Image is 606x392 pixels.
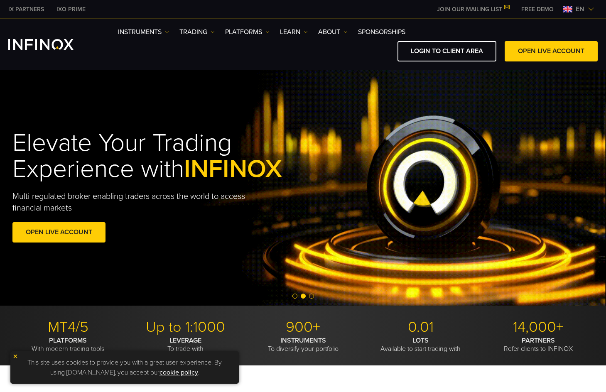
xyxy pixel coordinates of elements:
strong: PARTNERS [522,336,555,345]
p: 14,000+ [483,318,594,336]
p: Multi-regulated broker enabling traders across the world to access financial markets [12,191,259,214]
strong: PLATFORMS [49,336,87,345]
span: Go to slide 2 [301,294,306,299]
p: To trade with [130,336,241,353]
a: OPEN LIVE ACCOUNT [505,41,598,61]
strong: INSTRUMENTS [280,336,326,345]
a: Instruments [118,27,169,37]
strong: LOTS [412,336,429,345]
h1: Elevate Your Trading Experience with [12,130,321,182]
p: MT4/5 [12,318,124,336]
a: OPEN LIVE ACCOUNT [12,222,105,243]
strong: LEVERAGE [169,336,201,345]
p: With modern trading tools [12,336,124,353]
p: This site uses cookies to provide you with a great user experience. By using [DOMAIN_NAME], you a... [15,355,235,380]
span: Go to slide 1 [292,294,297,299]
a: SPONSORSHIPS [358,27,405,37]
a: cookie policy [159,368,198,377]
a: INFINOX Logo [8,39,93,50]
p: 0.01 [365,318,476,336]
span: INFINOX [184,154,282,184]
a: LOGIN TO CLIENT AREA [397,41,496,61]
img: yellow close icon [12,353,18,359]
a: ABOUT [318,27,348,37]
a: JOIN OUR MAILING LIST [431,6,515,13]
span: en [572,4,588,14]
p: Up to 1:1000 [130,318,241,336]
a: INFINOX [2,5,50,14]
p: Available to start trading with [365,336,476,353]
a: INFINOX MENU [515,5,560,14]
span: Go to slide 3 [309,294,314,299]
p: To diversify your portfolio [248,336,359,353]
p: Refer clients to INFINOX [483,336,594,353]
a: INFINOX [50,5,92,14]
p: 900+ [248,318,359,336]
a: Learn [280,27,308,37]
a: TRADING [179,27,215,37]
a: PLATFORMS [225,27,270,37]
